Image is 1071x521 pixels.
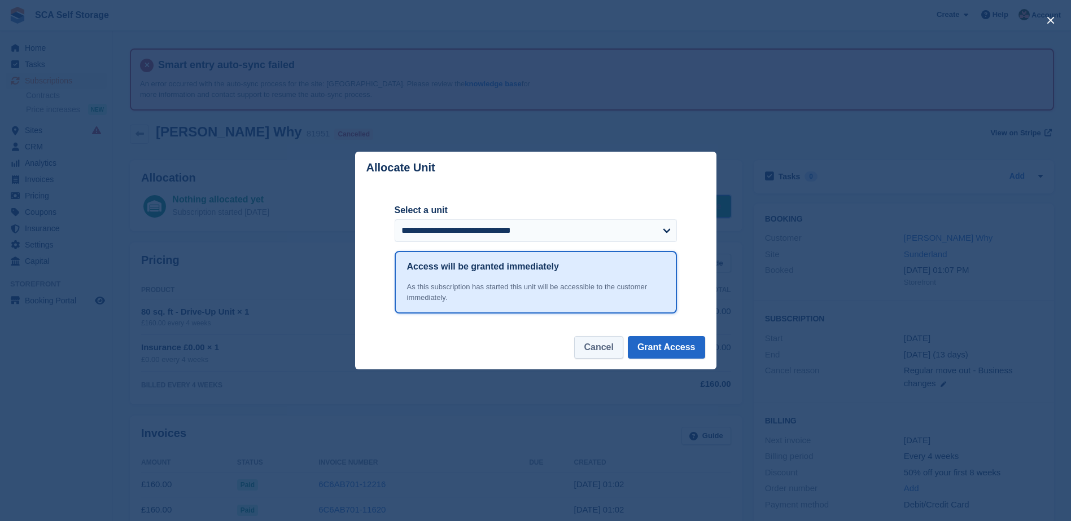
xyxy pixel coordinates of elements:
div: As this subscription has started this unit will be accessible to the customer immediately. [407,281,665,303]
button: Grant Access [628,336,705,359]
h1: Access will be granted immediately [407,260,559,273]
button: close [1042,11,1060,29]
button: Cancel [574,336,623,359]
p: Allocate Unit [366,161,435,174]
label: Select a unit [395,204,677,217]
